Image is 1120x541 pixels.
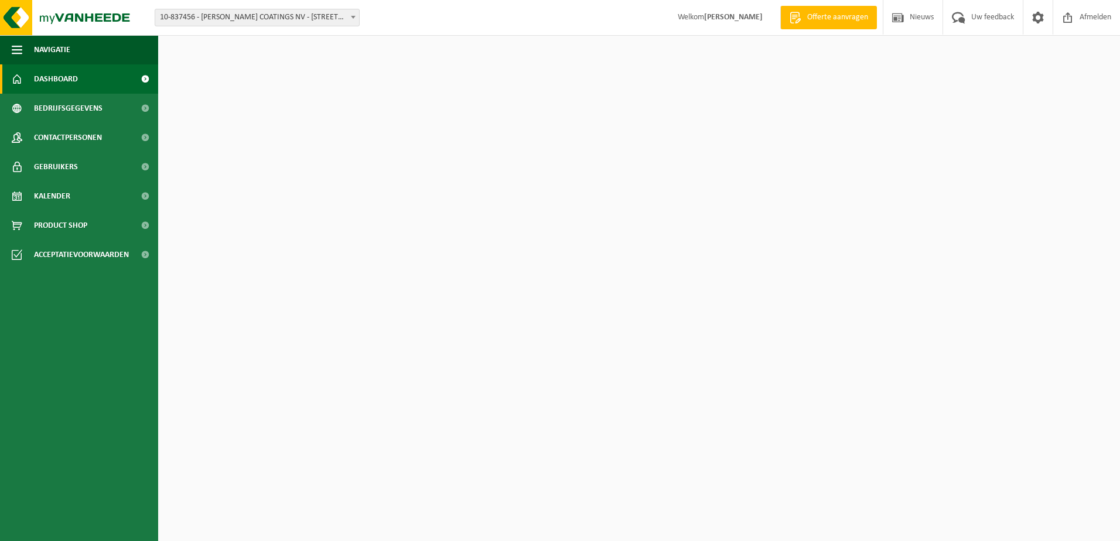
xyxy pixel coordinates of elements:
a: Offerte aanvragen [780,6,877,29]
strong: [PERSON_NAME] [704,13,763,22]
span: Offerte aanvragen [804,12,871,23]
span: Product Shop [34,211,87,240]
span: Gebruikers [34,152,78,182]
span: Acceptatievoorwaarden [34,240,129,269]
span: Bedrijfsgegevens [34,94,103,123]
span: 10-837456 - DEBAL COATINGS NV - 8800 ROESELARE, ONLEDEBEEKSTRAAT 9 [155,9,360,26]
span: Dashboard [34,64,78,94]
span: Kalender [34,182,70,211]
span: Navigatie [34,35,70,64]
span: Contactpersonen [34,123,102,152]
span: 10-837456 - DEBAL COATINGS NV - 8800 ROESELARE, ONLEDEBEEKSTRAAT 9 [155,9,359,26]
